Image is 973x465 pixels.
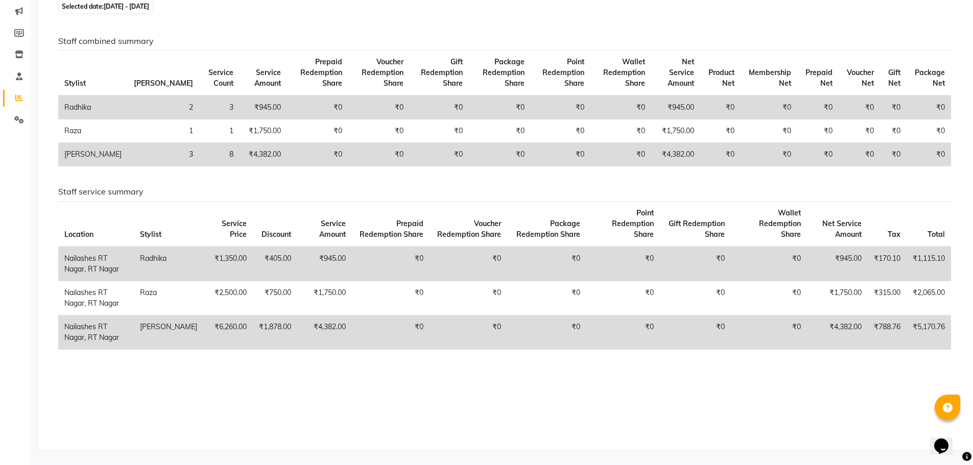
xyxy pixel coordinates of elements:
td: ₹945.00 [651,95,701,119]
td: Radhika [58,95,128,119]
td: ₹0 [590,143,651,166]
td: ₹405.00 [253,247,297,281]
td: ₹4,382.00 [240,143,287,166]
td: 8 [199,143,240,166]
span: Stylist [140,230,161,239]
td: Raza [134,281,203,315]
td: ₹0 [287,143,348,166]
td: ₹945.00 [297,247,351,281]
td: ₹0 [839,143,880,166]
iframe: chat widget [930,424,963,455]
td: ₹0 [907,143,951,166]
span: Service Count [208,68,233,88]
td: ₹0 [880,95,907,119]
span: Package Net [915,68,945,88]
td: ₹1,878.00 [253,315,297,349]
td: ₹0 [741,95,797,119]
span: Stylist [64,79,86,88]
span: Package Redemption Share [516,219,580,239]
td: ₹0 [469,143,531,166]
td: ₹4,382.00 [651,143,701,166]
span: Prepaid Net [805,68,833,88]
span: Wallet Redemption Share [603,57,645,88]
td: ₹945.00 [240,95,287,119]
td: Nailashes RT Nagar, RT Nagar [58,315,134,349]
span: Gift Redemption Share [421,57,463,88]
td: ₹0 [586,281,660,315]
td: Raza [58,119,128,143]
td: ₹0 [410,95,469,119]
span: Location [64,230,93,239]
td: ₹0 [731,315,807,349]
span: Prepaid Redemption Share [360,219,423,239]
td: ₹0 [660,247,731,281]
span: Net Service Amount [668,57,694,88]
td: ₹4,382.00 [807,315,868,349]
td: ₹0 [531,95,590,119]
td: ₹0 [410,119,469,143]
td: [PERSON_NAME] [58,143,128,166]
td: ₹0 [430,315,507,349]
td: 2 [128,95,199,119]
td: ₹0 [907,119,951,143]
td: ₹0 [660,315,731,349]
td: ₹0 [352,281,430,315]
span: Discount [262,230,291,239]
td: 3 [128,143,199,166]
td: ₹0 [797,95,839,119]
td: ₹0 [660,281,731,315]
td: ₹0 [700,119,741,143]
td: ₹0 [287,119,348,143]
td: ₹0 [880,143,907,166]
td: ₹945.00 [807,247,868,281]
td: ₹0 [741,119,797,143]
td: ₹0 [907,95,951,119]
td: ₹0 [586,247,660,281]
td: ₹0 [839,95,880,119]
td: ₹0 [348,119,410,143]
td: ₹0 [700,95,741,119]
span: [PERSON_NAME] [134,79,193,88]
td: ₹0 [507,315,586,349]
td: ₹1,750.00 [807,281,868,315]
td: ₹0 [531,119,590,143]
td: ₹2,500.00 [203,281,253,315]
span: Service Price [222,219,247,239]
td: ₹0 [507,247,586,281]
span: Service Amount [319,219,346,239]
td: ₹0 [348,143,410,166]
td: ₹0 [590,95,651,119]
td: ₹0 [410,143,469,166]
span: Service Amount [254,68,281,88]
td: ₹0 [700,143,741,166]
td: ₹0 [839,119,880,143]
td: ₹0 [352,315,430,349]
span: Tax [888,230,900,239]
td: ₹1,115.10 [907,247,951,281]
td: ₹0 [586,315,660,349]
td: ₹750.00 [253,281,297,315]
td: ₹0 [797,119,839,143]
td: ₹170.10 [868,247,907,281]
td: ₹0 [531,143,590,166]
td: ₹6,260.00 [203,315,253,349]
span: Wallet Redemption Share [759,208,801,239]
td: ₹5,170.76 [907,315,951,349]
span: Gift Redemption Share [669,219,725,239]
td: ₹0 [741,143,797,166]
h6: Staff combined summary [58,36,951,46]
td: ₹0 [507,281,586,315]
td: ₹1,750.00 [297,281,351,315]
td: ₹0 [352,247,430,281]
span: Prepaid Redemption Share [300,57,342,88]
td: 1 [199,119,240,143]
td: ₹0 [469,95,531,119]
td: ₹0 [430,247,507,281]
span: Voucher Redemption Share [362,57,404,88]
span: Total [928,230,945,239]
td: ₹2,065.00 [907,281,951,315]
td: 3 [199,95,240,119]
span: Gift Net [888,68,900,88]
td: ₹0 [590,119,651,143]
td: ₹1,350.00 [203,247,253,281]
